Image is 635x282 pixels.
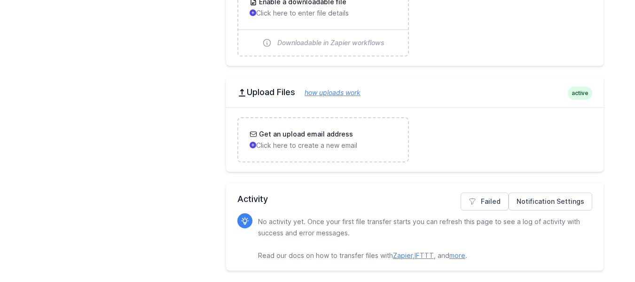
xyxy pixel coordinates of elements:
[277,38,384,48] span: Downloadable in Zapier workflows
[393,251,413,259] a: Zapier
[509,193,592,210] a: Notification Settings
[295,89,361,97] a: how uploads work
[461,193,509,210] a: Failed
[250,141,397,150] p: Click here to create a new email
[568,87,592,100] span: active
[250,8,397,18] p: Click here to enter file details
[237,193,592,206] h2: Activity
[257,129,353,139] h3: Get an upload email address
[449,251,465,259] a: more
[415,251,434,259] a: IFTTT
[238,118,408,161] a: Get an upload email address Click here to create a new email
[258,216,585,261] p: No activity yet. Once your first file transfer starts you can refresh this page to see a log of a...
[237,87,592,98] h2: Upload Files
[588,235,624,271] iframe: Drift Widget Chat Controller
